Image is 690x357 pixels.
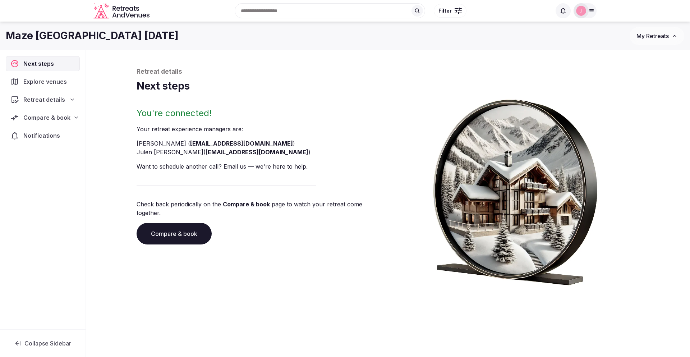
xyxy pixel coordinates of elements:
[23,131,63,140] span: Notifications
[206,148,308,156] a: [EMAIL_ADDRESS][DOMAIN_NAME]
[137,79,640,93] h1: Next steps
[137,148,385,156] li: Julen [PERSON_NAME] ( )
[434,4,466,18] button: Filter
[137,139,385,148] li: [PERSON_NAME] ( )
[137,223,212,244] a: Compare & book
[137,107,385,119] h2: You're connected!
[137,68,640,76] p: Retreat details
[93,3,151,19] a: Visit the homepage
[23,77,70,86] span: Explore venues
[23,59,57,68] span: Next steps
[6,335,80,351] button: Collapse Sidebar
[6,128,80,143] a: Notifications
[223,201,270,208] a: Compare & book
[190,140,293,147] a: [EMAIL_ADDRESS][DOMAIN_NAME]
[137,162,385,171] p: Want to schedule another call? Email us — we're here to help.
[24,340,71,347] span: Collapse Sidebar
[576,6,586,16] img: jolynn.hall
[6,29,179,43] h1: Maze [GEOGRAPHIC_DATA] [DATE]
[23,113,70,122] span: Compare & book
[438,7,452,14] span: Filter
[6,74,80,89] a: Explore venues
[23,95,65,104] span: Retreat details
[6,56,80,71] a: Next steps
[636,32,669,40] span: My Retreats
[420,93,611,285] img: Winter chalet retreat in picture frame
[137,200,385,217] p: Check back periodically on the page to watch your retreat come together.
[137,125,385,133] p: Your retreat experience manager s are :
[630,27,684,45] button: My Retreats
[93,3,151,19] svg: Retreats and Venues company logo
